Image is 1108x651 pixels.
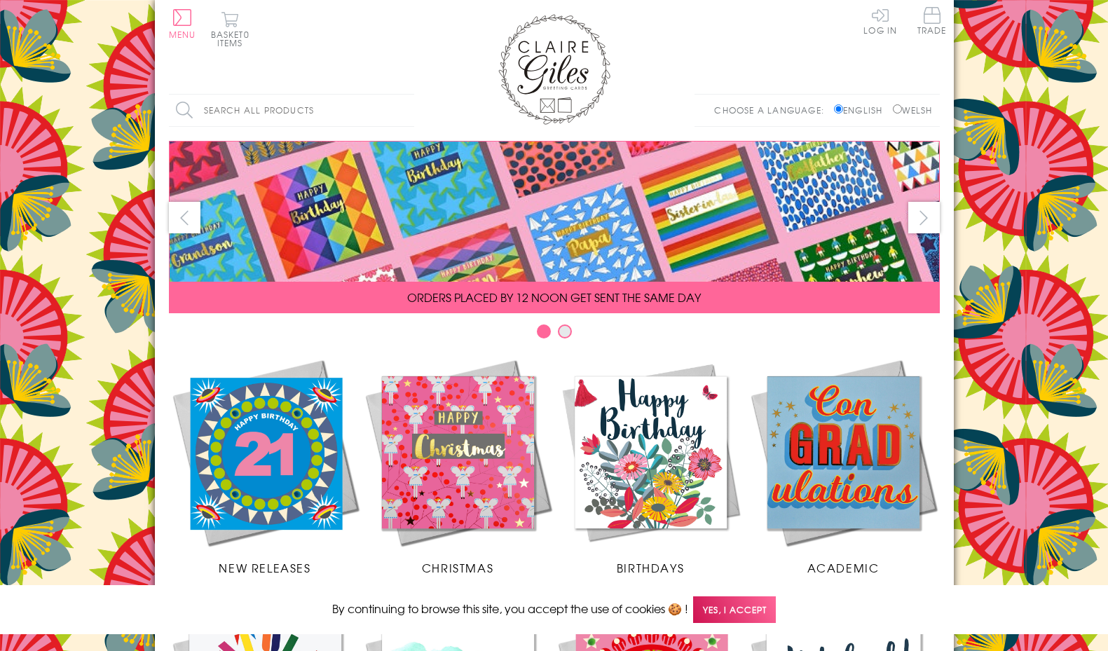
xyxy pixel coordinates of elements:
[558,324,572,338] button: Carousel Page 2
[863,7,897,34] a: Log In
[362,356,554,576] a: Christmas
[169,95,414,126] input: Search all products
[498,14,610,125] img: Claire Giles Greetings Cards
[554,356,747,576] a: Birthdays
[407,289,701,306] span: ORDERS PLACED BY 12 NOON GET SENT THE SAME DAY
[169,28,196,41] span: Menu
[211,11,249,47] button: Basket0 items
[219,559,310,576] span: New Releases
[422,559,493,576] span: Christmas
[217,28,249,49] span: 0 items
[537,324,551,338] button: Carousel Page 1 (Current Slide)
[893,104,902,114] input: Welsh
[917,7,947,34] span: Trade
[807,559,880,576] span: Academic
[714,104,831,116] p: Choose a language:
[834,104,889,116] label: English
[693,596,776,624] span: Yes, I accept
[400,95,414,126] input: Search
[169,9,196,39] button: Menu
[169,202,200,233] button: prev
[747,356,940,576] a: Academic
[893,104,933,116] label: Welsh
[617,559,684,576] span: Birthdays
[908,202,940,233] button: next
[169,324,940,345] div: Carousel Pagination
[169,356,362,576] a: New Releases
[917,7,947,37] a: Trade
[834,104,843,114] input: English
